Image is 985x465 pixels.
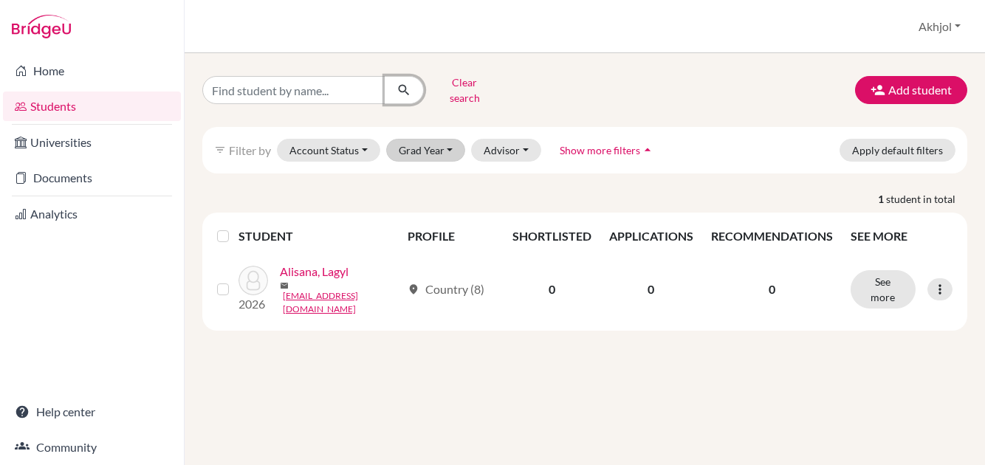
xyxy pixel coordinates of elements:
[702,218,842,254] th: RECOMMENDATIONS
[840,139,955,162] button: Apply default filters
[842,218,961,254] th: SEE MORE
[202,76,385,104] input: Find student by name...
[408,283,419,295] span: location_on
[283,289,401,316] a: [EMAIL_ADDRESS][DOMAIN_NAME]
[3,397,181,427] a: Help center
[3,56,181,86] a: Home
[424,71,506,109] button: Clear search
[711,280,833,298] p: 0
[560,144,640,156] span: Show more filters
[878,191,886,207] strong: 1
[600,218,702,254] th: APPLICATIONS
[912,13,967,41] button: Akhjol
[277,139,380,162] button: Account Status
[280,263,349,280] a: Alisana, Lagyl
[851,270,916,309] button: See more
[504,254,600,325] td: 0
[280,281,289,290] span: mail
[640,142,655,157] i: arrow_drop_up
[238,218,399,254] th: STUDENT
[471,139,541,162] button: Advisor
[386,139,466,162] button: Grad Year
[408,280,484,298] div: Country (8)
[3,433,181,462] a: Community
[3,163,181,193] a: Documents
[600,254,702,325] td: 0
[214,144,226,156] i: filter_list
[547,139,667,162] button: Show more filtersarrow_drop_up
[238,266,268,295] img: Alisana, Lagyl
[399,218,504,254] th: PROFILE
[3,92,181,121] a: Students
[3,128,181,157] a: Universities
[886,191,967,207] span: student in total
[229,143,271,157] span: Filter by
[238,295,268,313] p: 2026
[504,218,600,254] th: SHORTLISTED
[3,199,181,229] a: Analytics
[855,76,967,104] button: Add student
[12,15,71,38] img: Bridge-U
